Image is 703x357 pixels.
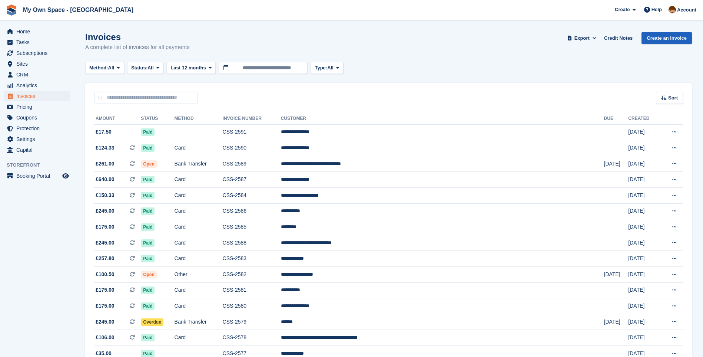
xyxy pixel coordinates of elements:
td: [DATE] [628,314,660,330]
td: Card [175,330,223,346]
a: Credit Notes [601,32,636,44]
td: Card [175,188,223,204]
a: menu [4,123,70,134]
span: £640.00 [96,176,115,183]
span: Paid [141,286,155,294]
span: Export [574,35,590,42]
span: CRM [16,69,61,80]
button: Method: All [85,62,124,74]
span: Paid [141,239,155,247]
span: Paid [141,302,155,310]
td: Card [175,251,223,267]
td: CSS-2584 [223,188,281,204]
span: Sort [668,94,678,102]
span: £17.50 [96,128,112,136]
td: CSS-2580 [223,298,281,314]
td: Card [175,172,223,188]
span: All [327,64,334,72]
td: Bank Transfer [175,156,223,172]
td: [DATE] [604,267,629,283]
th: Status [141,113,174,125]
span: Paid [141,207,155,215]
span: £245.00 [96,239,115,247]
td: [DATE] [628,251,660,267]
span: Settings [16,134,61,144]
span: Paid [141,192,155,199]
a: menu [4,80,70,91]
td: [DATE] [604,156,629,172]
span: Coupons [16,112,61,123]
span: Pricing [16,102,61,112]
a: menu [4,91,70,101]
th: Created [628,113,660,125]
span: Booking Portal [16,171,61,181]
a: menu [4,59,70,69]
span: Account [677,6,696,14]
td: [DATE] [628,156,660,172]
span: All [147,64,154,72]
span: Paid [141,128,155,136]
span: Paid [141,334,155,341]
td: CSS-2583 [223,251,281,267]
span: Type: [315,64,327,72]
td: CSS-2581 [223,282,281,298]
td: CSS-2590 [223,140,281,156]
td: Bank Transfer [175,314,223,330]
span: Capital [16,145,61,155]
span: Open [141,271,157,278]
td: [DATE] [628,203,660,219]
td: CSS-2578 [223,330,281,346]
span: £106.00 [96,334,115,341]
span: Storefront [7,161,74,169]
th: Invoice Number [223,113,281,125]
td: [DATE] [628,124,660,140]
a: menu [4,112,70,123]
span: Paid [141,144,155,152]
th: Customer [281,113,604,125]
span: Analytics [16,80,61,91]
th: Method [175,113,223,125]
a: menu [4,171,70,181]
td: Card [175,219,223,235]
img: Paula Harris [669,6,676,13]
span: Invoices [16,91,61,101]
td: CSS-2587 [223,172,281,188]
span: £175.00 [96,286,115,294]
td: CSS-2585 [223,219,281,235]
span: £257.80 [96,255,115,262]
span: Paid [141,176,155,183]
td: [DATE] [628,140,660,156]
td: [DATE] [628,282,660,298]
a: menu [4,26,70,37]
span: Help [651,6,662,13]
span: Open [141,160,157,168]
a: menu [4,134,70,144]
span: £245.00 [96,207,115,215]
td: [DATE] [628,188,660,204]
td: [DATE] [628,267,660,283]
td: [DATE] [628,330,660,346]
span: £150.33 [96,191,115,199]
td: [DATE] [628,219,660,235]
button: Type: All [311,62,343,74]
td: [DATE] [628,172,660,188]
span: Home [16,26,61,37]
a: menu [4,37,70,48]
button: Status: All [127,62,163,74]
a: menu [4,102,70,112]
a: menu [4,69,70,80]
span: £124.33 [96,144,115,152]
h1: Invoices [85,32,190,42]
span: Subscriptions [16,48,61,58]
button: Export [566,32,598,44]
td: CSS-2591 [223,124,281,140]
td: Card [175,203,223,219]
span: Overdue [141,318,163,326]
span: Status: [131,64,147,72]
td: CSS-2582 [223,267,281,283]
td: Other [175,267,223,283]
td: Card [175,140,223,156]
span: Create [615,6,630,13]
a: Preview store [61,171,70,180]
a: Create an Invoice [641,32,692,44]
